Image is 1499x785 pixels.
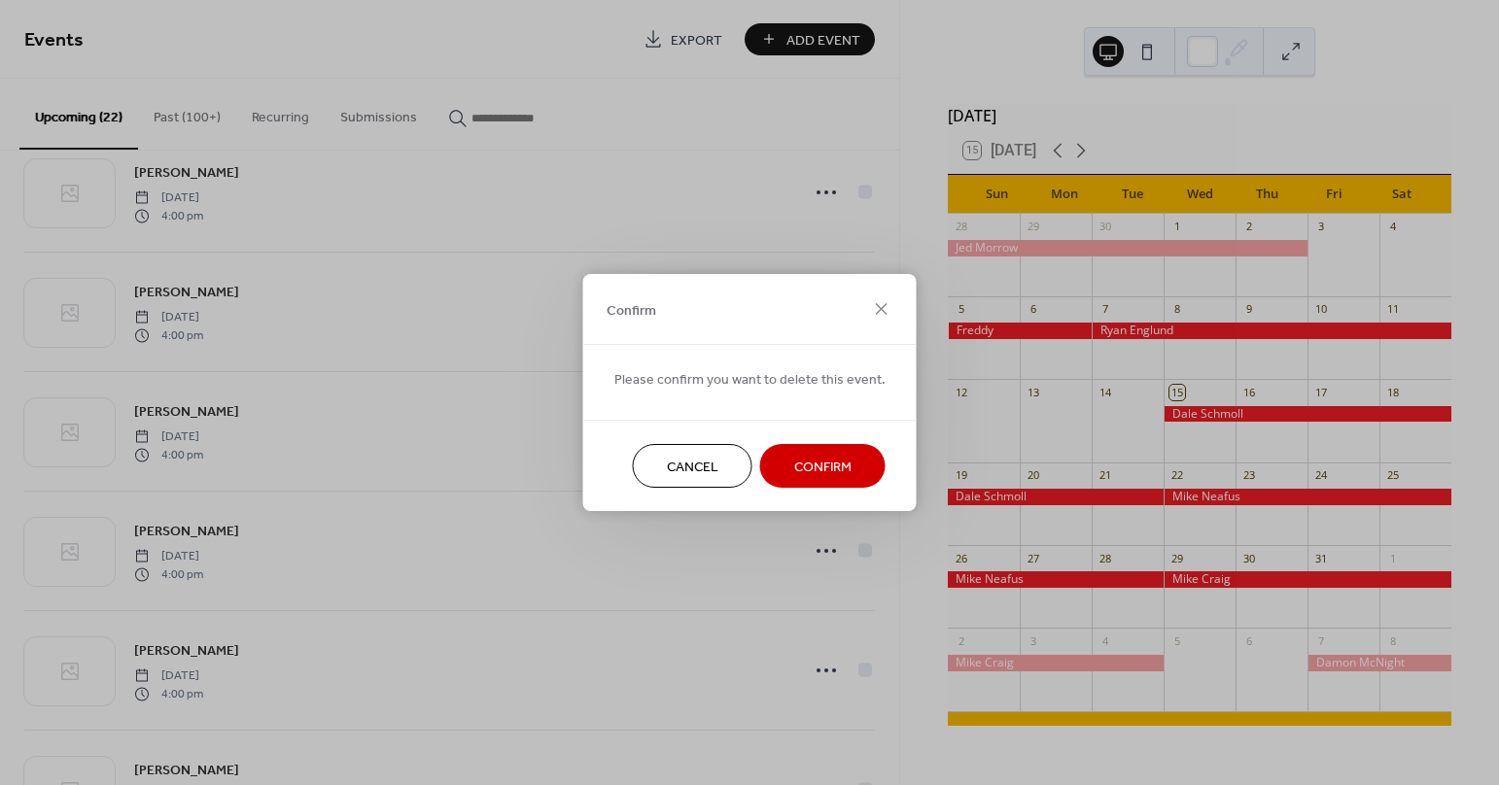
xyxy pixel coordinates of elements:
button: Cancel [633,444,752,488]
span: Please confirm you want to delete this event. [614,370,886,391]
span: Confirm [607,300,656,321]
button: Confirm [760,444,886,488]
span: Confirm [794,458,852,478]
span: Cancel [667,458,718,478]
